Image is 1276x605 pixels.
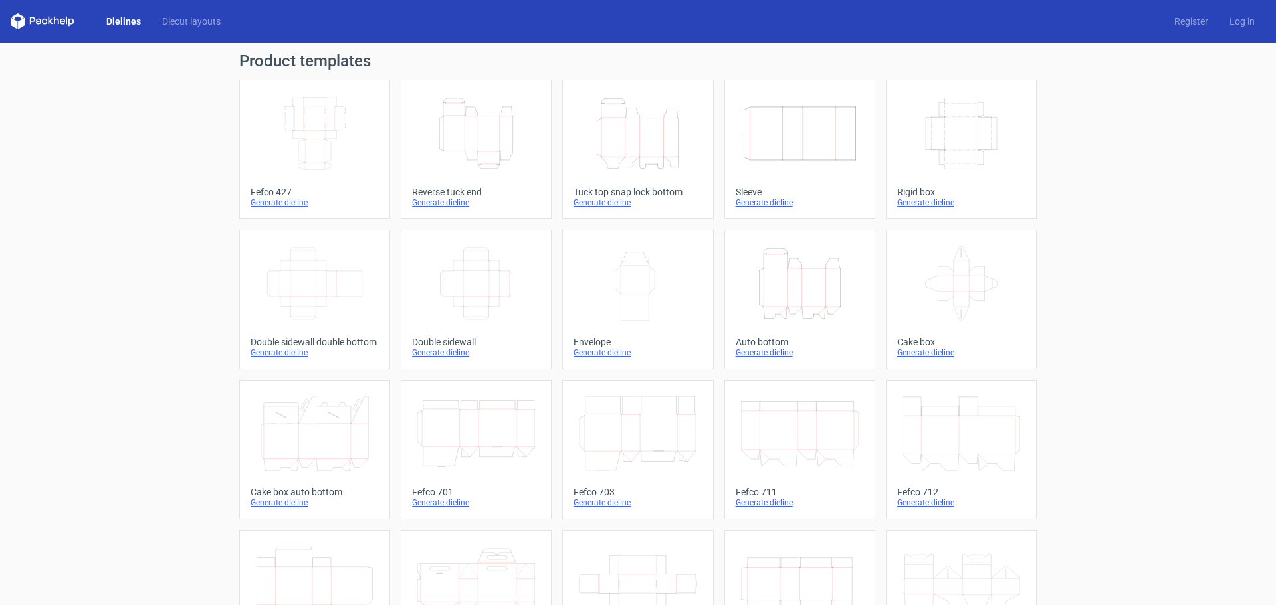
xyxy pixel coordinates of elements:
[412,487,540,497] div: Fefco 701
[239,53,1037,69] h1: Product templates
[736,187,864,197] div: Sleeve
[562,380,713,519] a: Fefco 703Generate dieline
[251,337,379,347] div: Double sidewall double bottom
[412,497,540,508] div: Generate dieline
[562,80,713,219] a: Tuck top snap lock bottomGenerate dieline
[574,497,702,508] div: Generate dieline
[412,337,540,347] div: Double sidewall
[401,230,552,369] a: Double sidewallGenerate dieline
[574,487,702,497] div: Fefco 703
[897,187,1025,197] div: Rigid box
[251,497,379,508] div: Generate dieline
[897,337,1025,347] div: Cake box
[574,197,702,208] div: Generate dieline
[412,197,540,208] div: Generate dieline
[251,487,379,497] div: Cake box auto bottom
[886,230,1037,369] a: Cake boxGenerate dieline
[736,197,864,208] div: Generate dieline
[724,230,875,369] a: Auto bottomGenerate dieline
[251,347,379,358] div: Generate dieline
[736,487,864,497] div: Fefco 711
[574,337,702,347] div: Envelope
[251,197,379,208] div: Generate dieline
[897,487,1025,497] div: Fefco 712
[886,80,1037,219] a: Rigid boxGenerate dieline
[1164,15,1219,28] a: Register
[897,497,1025,508] div: Generate dieline
[251,187,379,197] div: Fefco 427
[1219,15,1265,28] a: Log in
[574,347,702,358] div: Generate dieline
[897,347,1025,358] div: Generate dieline
[401,380,552,519] a: Fefco 701Generate dieline
[152,15,231,28] a: Diecut layouts
[239,380,390,519] a: Cake box auto bottomGenerate dieline
[897,197,1025,208] div: Generate dieline
[574,187,702,197] div: Tuck top snap lock bottom
[401,80,552,219] a: Reverse tuck endGenerate dieline
[239,80,390,219] a: Fefco 427Generate dieline
[239,230,390,369] a: Double sidewall double bottomGenerate dieline
[412,187,540,197] div: Reverse tuck end
[886,380,1037,519] a: Fefco 712Generate dieline
[724,80,875,219] a: SleeveGenerate dieline
[724,380,875,519] a: Fefco 711Generate dieline
[736,337,864,347] div: Auto bottom
[96,15,152,28] a: Dielines
[412,347,540,358] div: Generate dieline
[736,497,864,508] div: Generate dieline
[562,230,713,369] a: EnvelopeGenerate dieline
[736,347,864,358] div: Generate dieline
